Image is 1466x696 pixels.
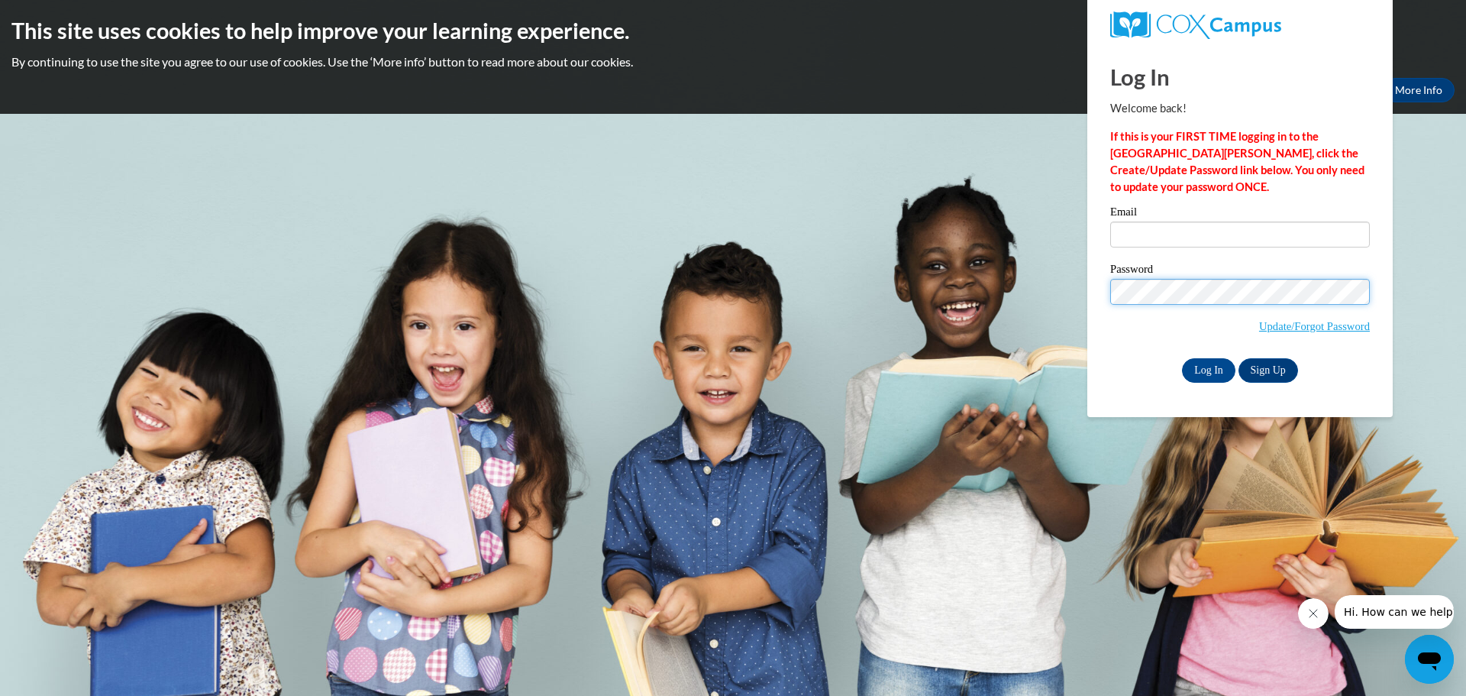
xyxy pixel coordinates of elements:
span: Hi. How can we help? [9,11,124,23]
iframe: Message from company [1335,595,1454,629]
a: Sign Up [1238,358,1298,383]
a: COX Campus [1110,11,1370,39]
strong: If this is your FIRST TIME logging in to the [GEOGRAPHIC_DATA][PERSON_NAME], click the Create/Upd... [1110,130,1364,193]
a: Update/Forgot Password [1259,320,1370,332]
label: Email [1110,206,1370,222]
iframe: Button to launch messaging window [1405,635,1454,684]
label: Password [1110,264,1370,279]
a: More Info [1383,78,1455,102]
p: By continuing to use the site you agree to our use of cookies. Use the ‘More info’ button to read... [11,53,1455,70]
h2: This site uses cookies to help improve your learning experience. [11,15,1455,46]
h1: Log In [1110,61,1370,92]
p: Welcome back! [1110,100,1370,117]
iframe: Close message [1298,598,1329,629]
img: COX Campus [1110,11,1281,39]
input: Log In [1182,358,1235,383]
